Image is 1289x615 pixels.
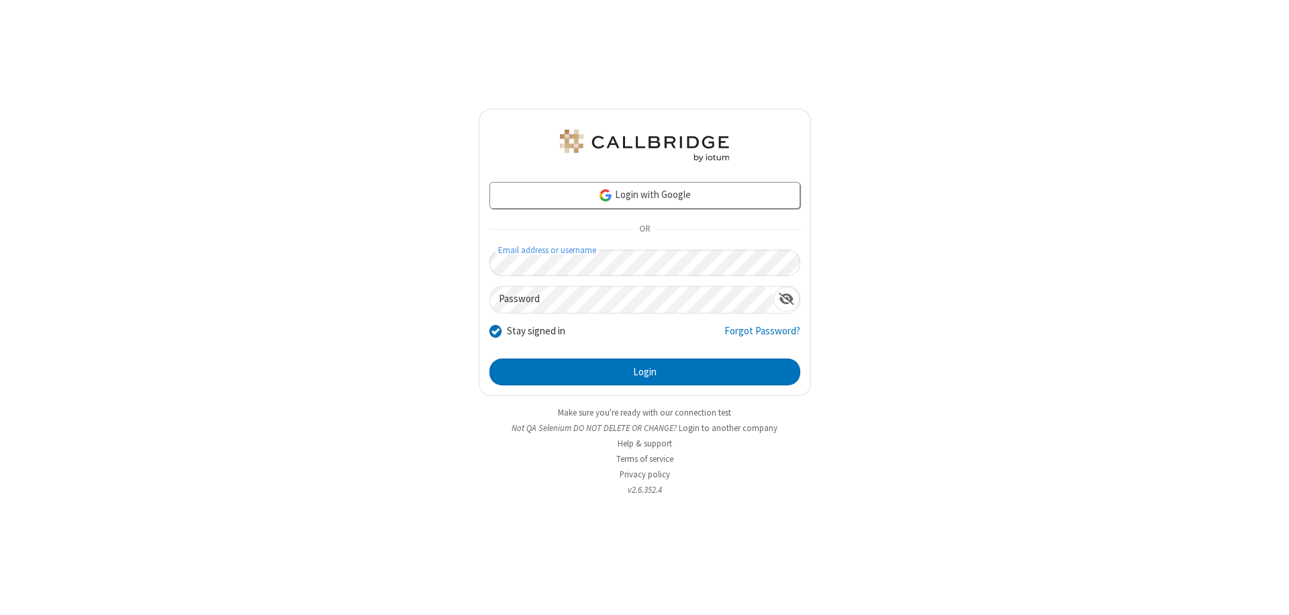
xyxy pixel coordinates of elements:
li: v2.6.352.4 [479,483,811,496]
label: Stay signed in [507,324,565,339]
span: OR [634,220,655,239]
a: Help & support [618,438,672,449]
a: Login with Google [489,182,800,209]
img: QA Selenium DO NOT DELETE OR CHANGE [557,130,732,162]
a: Privacy policy [620,469,670,480]
a: Terms of service [616,453,673,465]
input: Password [490,287,773,313]
button: Login to another company [679,422,777,434]
img: google-icon.png [598,188,613,203]
li: Not QA Selenium DO NOT DELETE OR CHANGE? [479,422,811,434]
button: Login [489,359,800,385]
a: Make sure you're ready with our connection test [558,407,731,418]
div: Show password [773,287,800,312]
input: Email address or username [489,250,800,276]
a: Forgot Password? [724,324,800,349]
